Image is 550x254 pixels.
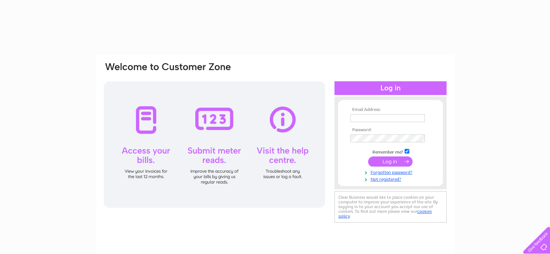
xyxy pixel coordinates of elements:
div: Clear Business would like to place cookies on your computer to improve your experience of the sit... [334,191,447,223]
td: Remember me? [349,148,432,155]
a: Forgotten password? [350,168,432,175]
th: Password: [349,128,432,133]
th: Email Address: [349,107,432,112]
a: Not registered? [350,175,432,182]
a: cookies policy [338,209,432,219]
input: Submit [368,156,413,167]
